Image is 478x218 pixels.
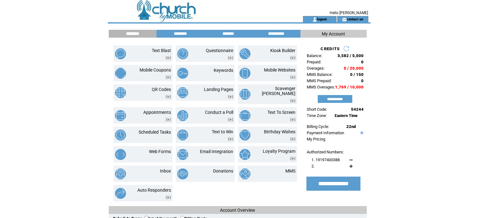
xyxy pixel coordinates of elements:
[177,48,188,59] img: questionnaire.png
[214,68,233,73] a: Keywords
[177,68,188,79] img: keywords.png
[166,196,171,199] img: video.png
[115,149,126,160] img: web-forms.png
[140,67,171,72] a: Mobile Coupons
[307,72,332,77] span: MMS Balance:
[177,110,188,121] img: conduct-a-poll.png
[200,149,233,154] a: Email Integration
[311,157,340,162] span: 1. 19197400388
[239,89,250,100] img: scavenger-hunt.png
[177,87,188,98] img: landing-pages.png
[307,107,327,112] span: Short Code:
[311,164,315,168] span: 2.
[290,118,295,121] img: video.png
[321,46,340,51] span: CREDITS
[152,87,171,92] a: QR Codes
[239,110,250,121] img: text-to-screen.png
[307,78,332,83] span: MMS Prepaid:
[143,110,171,115] a: Appointments
[213,168,233,173] a: Donations
[317,17,327,21] a: logout
[307,150,344,154] span: Authorized Numbers:
[335,114,358,118] span: Eastern Time
[285,168,295,173] a: MMS
[335,85,364,89] span: 1,769 / 10,000
[206,48,233,53] a: Questionnaire
[239,168,250,179] img: mms.png
[263,149,295,154] a: Loyalty Program
[115,87,126,98] img: qr-codes.png
[212,129,233,134] a: Text to Win
[347,17,363,21] a: contact us
[239,48,250,59] img: kiosk-builder.png
[290,56,295,60] img: video.png
[351,107,364,112] span: 54244
[322,31,345,36] span: My Account
[166,56,171,60] img: video.png
[177,149,188,160] img: email-integration.png
[344,66,364,71] span: 0 / 20,000
[228,137,233,141] img: video.png
[307,60,321,64] span: Prepaid:
[361,78,364,83] span: 0
[115,110,126,121] img: appointments.png
[166,118,171,121] img: video.png
[290,99,295,103] img: video.png
[115,130,126,141] img: scheduled-tasks.png
[149,149,171,154] a: Web Forms
[220,208,255,213] span: Account Overview
[228,56,233,60] img: video.png
[177,130,188,141] img: text-to-win.png
[160,168,171,173] a: Inbox
[307,53,322,58] span: Balance:
[228,118,233,121] img: video.png
[264,67,295,72] a: Mobile Websites
[307,137,325,141] a: My Pricing
[115,48,126,59] img: text-blast.png
[346,124,356,129] span: 22nd
[312,17,317,22] img: account_icon.gif
[290,76,295,79] img: video.png
[270,48,295,53] a: Kiosk Builder
[359,131,363,134] img: help.gif
[330,11,368,15] span: Hello [PERSON_NAME]
[204,87,233,92] a: Landing Pages
[239,130,250,141] img: birthday-wishes.png
[267,110,295,115] a: Text To Screen
[228,95,233,98] img: video.png
[290,137,295,141] img: video.png
[264,129,295,134] a: Birthday Wishes
[115,188,126,199] img: auto-responders.png
[115,168,126,179] img: inbox.png
[166,95,171,98] img: video.png
[307,113,327,118] span: Time Zone:
[139,130,171,135] a: Scheduled Tasks
[177,168,188,179] img: donations.png
[307,130,344,135] a: Payment Information
[307,85,335,89] span: MMS Overages:
[307,124,329,129] span: Billing Cycle:
[137,188,171,193] a: Auto Responders
[166,76,171,79] img: video.png
[350,72,364,77] span: 0 / 150
[239,149,250,160] img: loyalty-program.png
[262,86,295,96] a: Scavenger [PERSON_NAME]
[342,17,347,22] img: contact_us_icon.gif
[307,66,325,71] span: Overages:
[115,68,126,79] img: mobile-coupons.png
[361,60,364,64] span: 0
[338,53,364,58] span: 3,582 / 5,000
[205,110,233,115] a: Conduct a Poll
[290,157,295,160] img: video.png
[239,68,250,79] img: mobile-websites.png
[152,48,171,53] a: Text Blast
